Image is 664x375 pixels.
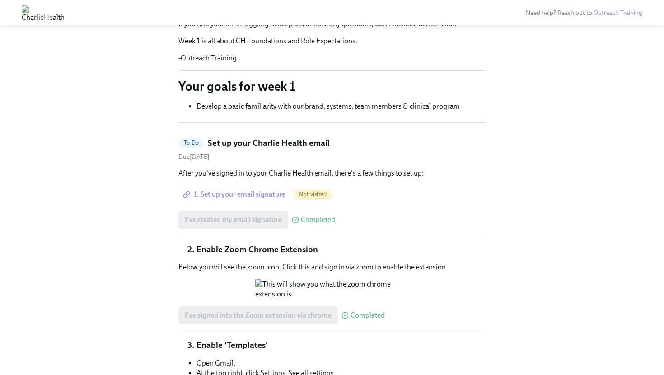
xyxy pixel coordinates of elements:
[196,244,486,255] li: Enable Zoom Chrome Extension
[178,168,486,178] p: After you've signed in to your Charlie Health email, there's a few things to set up:
[178,78,486,94] p: Your goals for week 1
[22,5,65,20] img: CharlieHealth
[178,139,204,146] span: To Do
[178,36,486,46] p: Week 1 is all about CH Foundations and Role Expectations.
[196,339,486,351] li: Enable 'Templates'
[351,312,385,319] span: Completed
[178,153,210,161] span: Due [DATE]
[185,190,285,199] span: 1. Set up your email signature
[178,137,486,161] a: To DoSet up your Charlie Health emailDue[DATE]
[255,279,409,299] button: Zoom image
[301,216,335,223] span: Completed
[196,358,486,368] li: Open Gmail.
[196,102,486,111] li: Develop a basic familiarity with our brand, systems, team members & clinical program
[178,53,486,63] p: -Outreach Training
[294,191,332,198] span: Not visited
[178,185,292,204] a: 1. Set up your email signature
[594,9,642,17] a: Outreach Training
[208,137,330,149] h5: Set up your Charlie Health email
[178,262,486,272] p: Below you will see the zoom icon. Click this and sign in via zoom to enable the extension
[526,9,642,17] span: Need help? Reach out to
